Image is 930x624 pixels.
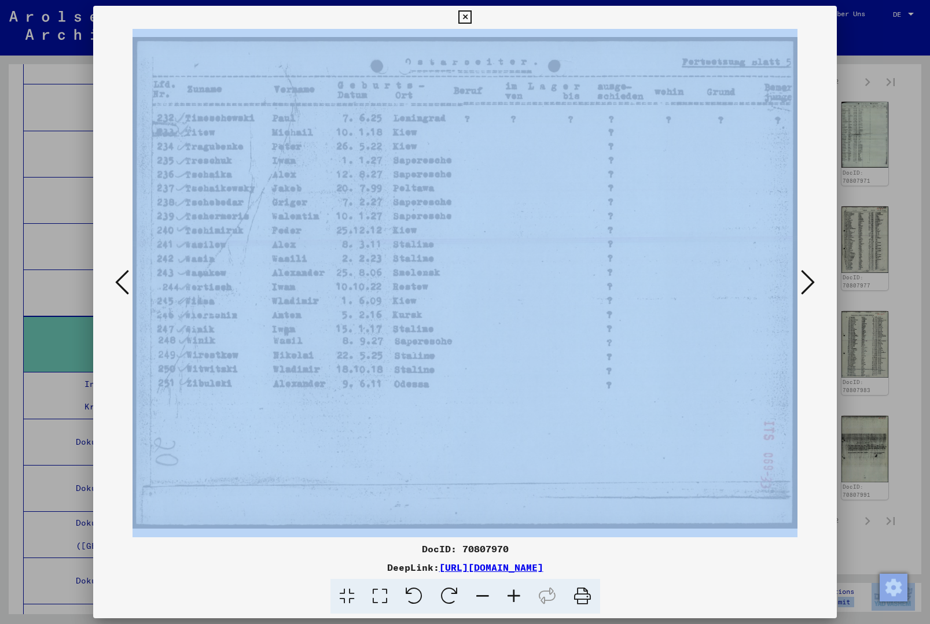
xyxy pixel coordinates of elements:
div: DocID: 70807970 [93,542,837,556]
a: [URL][DOMAIN_NAME] [439,562,543,573]
img: 001.jpg [133,29,798,537]
div: DeepLink: [93,560,837,574]
img: Zustimmung ändern [880,574,907,601]
div: Zustimmung ändern [879,573,907,601]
